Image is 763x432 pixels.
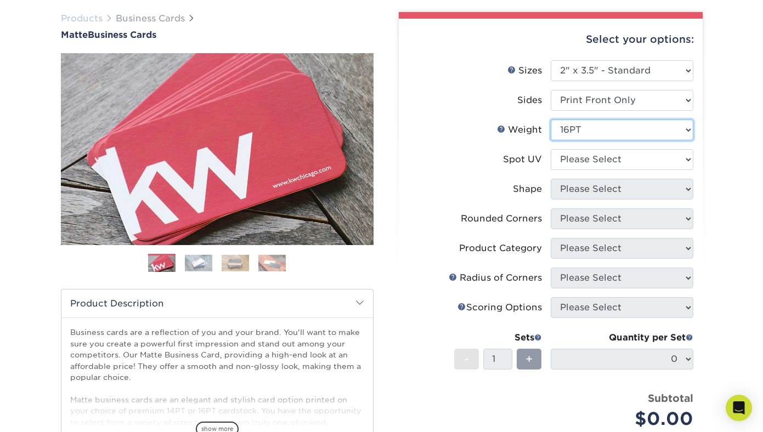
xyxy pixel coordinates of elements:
span: - [464,351,469,367]
div: Shape [513,183,542,196]
a: Products [61,13,103,24]
div: Spot UV [503,153,542,166]
div: Select your options: [408,19,694,60]
div: Sides [517,94,542,107]
div: Quantity per Set [551,331,693,344]
h2: Product Description [61,289,373,317]
div: Rounded Corners [461,212,542,225]
div: Radius of Corners [449,271,542,285]
img: Business Cards 01 [148,250,176,277]
div: Product Category [459,242,542,255]
div: Sets [454,331,542,344]
div: Scoring Options [457,301,542,314]
img: Business Cards 04 [258,254,286,271]
strong: Subtotal [648,392,693,404]
div: Sizes [507,64,542,77]
a: MatteBusiness Cards [61,30,374,40]
div: Weight [497,123,542,137]
h1: Business Cards [61,30,374,40]
span: Matte [61,30,88,40]
img: Business Cards 02 [185,254,212,271]
div: Open Intercom Messenger [726,395,752,421]
img: Business Cards 03 [222,254,249,271]
iframe: Google Customer Reviews [3,399,93,428]
a: Business Cards [116,13,185,24]
span: + [525,351,533,367]
div: $0.00 [559,406,693,432]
